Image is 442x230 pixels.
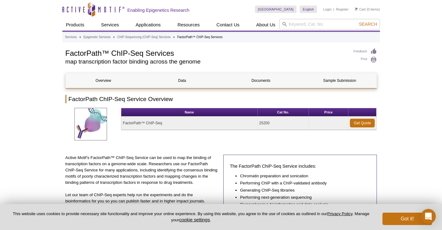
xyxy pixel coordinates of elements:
li: Generating ChIP-Seq libraries [240,187,364,193]
h2: FactorPath ChIP-Seq Service Overview [65,95,377,103]
a: Overview [66,73,141,88]
li: » [79,35,81,39]
button: cookie settings [179,217,210,222]
a: Contact Us [213,19,243,31]
a: Login [323,7,332,11]
li: (0 items) [355,6,380,13]
a: English [300,6,317,13]
p: Active Motif’s FactorPath™ ChIP-Seq Service can be used to map the binding of transcription facto... [65,155,219,186]
a: Services [97,19,123,31]
img: Transcription Factors [74,108,107,140]
a: Products [62,19,88,31]
li: | [333,6,334,13]
th: Name [121,108,257,117]
a: Data [145,73,220,88]
li: Performing ChIP with a ChIP-validated antibody [240,180,364,186]
a: [GEOGRAPHIC_DATA] [255,6,297,13]
a: Get Quote [350,119,375,127]
li: Comprehensive bioinformatics and data analysis [240,201,364,208]
li: Performing next-generation sequencing [240,194,364,201]
li: FactorPath™ ChIP-Seq Services [177,35,222,39]
div: Open Intercom Messenger [421,209,436,224]
a: Print [354,56,377,63]
h2: map transcription factor binding across the genome [65,59,347,64]
h1: FactorPath™ ChIP-Seq Services [65,48,347,57]
a: Applications [132,19,164,31]
a: Feedback [354,48,377,55]
td: 25200 [258,117,309,130]
a: Cart [355,7,366,11]
a: Register [336,7,349,11]
li: » [113,35,115,39]
th: Cat No. [258,108,309,117]
a: Resources [174,19,203,31]
a: About Us [252,19,279,31]
h2: Enabling Epigenetics Research [127,7,190,13]
a: Sample Submission [302,73,377,88]
p: Let our team of ChIP-Seq experts help run the experiments and do the bioinformatics for you so yo... [65,192,219,204]
p: This website uses cookies to provide necessary site functionality and improve your online experie... [10,211,372,223]
a: ChIP-Sequencing (ChIP-Seq) Services [117,34,171,40]
li: Chromatin preparation and sonication [240,173,364,179]
span: Search [359,22,377,27]
a: Documents [223,73,299,88]
li: » [173,35,175,39]
button: Search [357,21,379,27]
input: Keyword, Cat. No. [279,19,380,29]
a: Epigenetic Services [83,34,111,40]
img: Your Cart [355,7,358,11]
a: Privacy Policy [327,211,352,216]
button: Got it! [382,213,432,225]
h3: The FactorPath ChIP-Seq Service includes: [230,162,370,170]
th: Price [309,108,349,117]
td: FactorPath™ ChIP-Seq [121,117,257,130]
a: Services [65,34,77,40]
